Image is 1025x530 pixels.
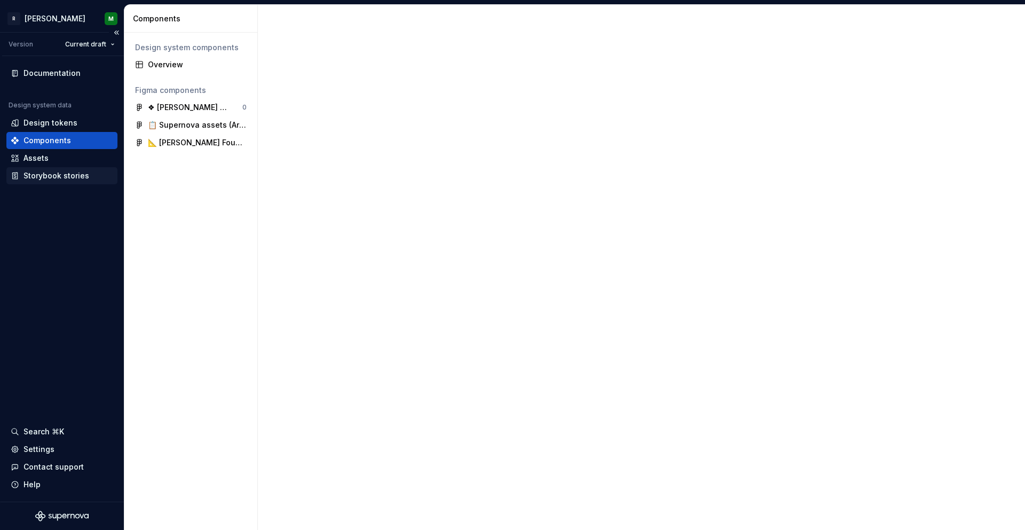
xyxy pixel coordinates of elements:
[6,150,117,167] a: Assets
[131,116,251,134] a: 📋 Supernova assets (Archive)
[6,441,117,458] a: Settings
[109,25,124,40] button: Collapse sidebar
[9,40,33,49] div: Version
[135,42,247,53] div: Design system components
[133,13,253,24] div: Components
[35,511,89,521] svg: Supernova Logo
[148,59,247,70] div: Overview
[23,170,89,181] div: Storybook stories
[135,85,247,96] div: Figma components
[23,479,41,490] div: Help
[23,153,49,163] div: Assets
[23,68,81,79] div: Documentation
[148,137,247,148] div: 📐 [PERSON_NAME] Foundations
[6,114,117,131] a: Design tokens
[65,40,106,49] span: Current draft
[148,120,247,130] div: 📋 Supernova assets (Archive)
[9,101,72,110] div: Design system data
[23,426,64,437] div: Search ⌘K
[6,132,117,149] a: Components
[25,13,85,24] div: [PERSON_NAME]
[6,167,117,184] a: Storybook stories
[2,7,122,30] button: R[PERSON_NAME]M
[131,99,251,116] a: ❖ [PERSON_NAME] Components0
[131,56,251,73] a: Overview
[242,103,247,112] div: 0
[148,102,227,113] div: ❖ [PERSON_NAME] Components
[6,65,117,82] a: Documentation
[23,444,54,455] div: Settings
[131,134,251,151] a: 📐 [PERSON_NAME] Foundations
[23,118,77,128] div: Design tokens
[23,135,71,146] div: Components
[6,476,117,493] button: Help
[108,14,114,23] div: M
[6,458,117,476] button: Contact support
[60,37,120,52] button: Current draft
[6,423,117,440] button: Search ⌘K
[23,462,84,472] div: Contact support
[7,12,20,25] div: R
